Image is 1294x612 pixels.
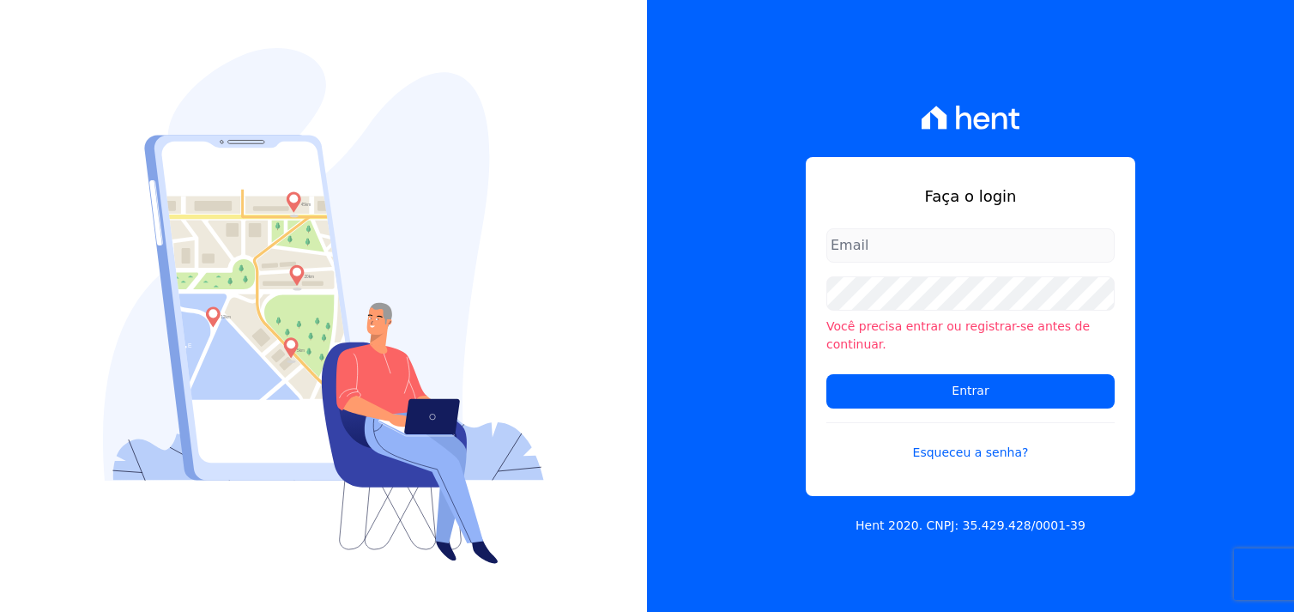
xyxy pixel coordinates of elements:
a: Esqueceu a senha? [826,422,1115,462]
h1: Faça o login [826,185,1115,208]
input: Email [826,228,1115,263]
img: Login [103,48,544,564]
input: Entrar [826,374,1115,409]
li: Você precisa entrar ou registrar-se antes de continuar. [826,318,1115,354]
p: Hent 2020. CNPJ: 35.429.428/0001-39 [856,517,1085,535]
